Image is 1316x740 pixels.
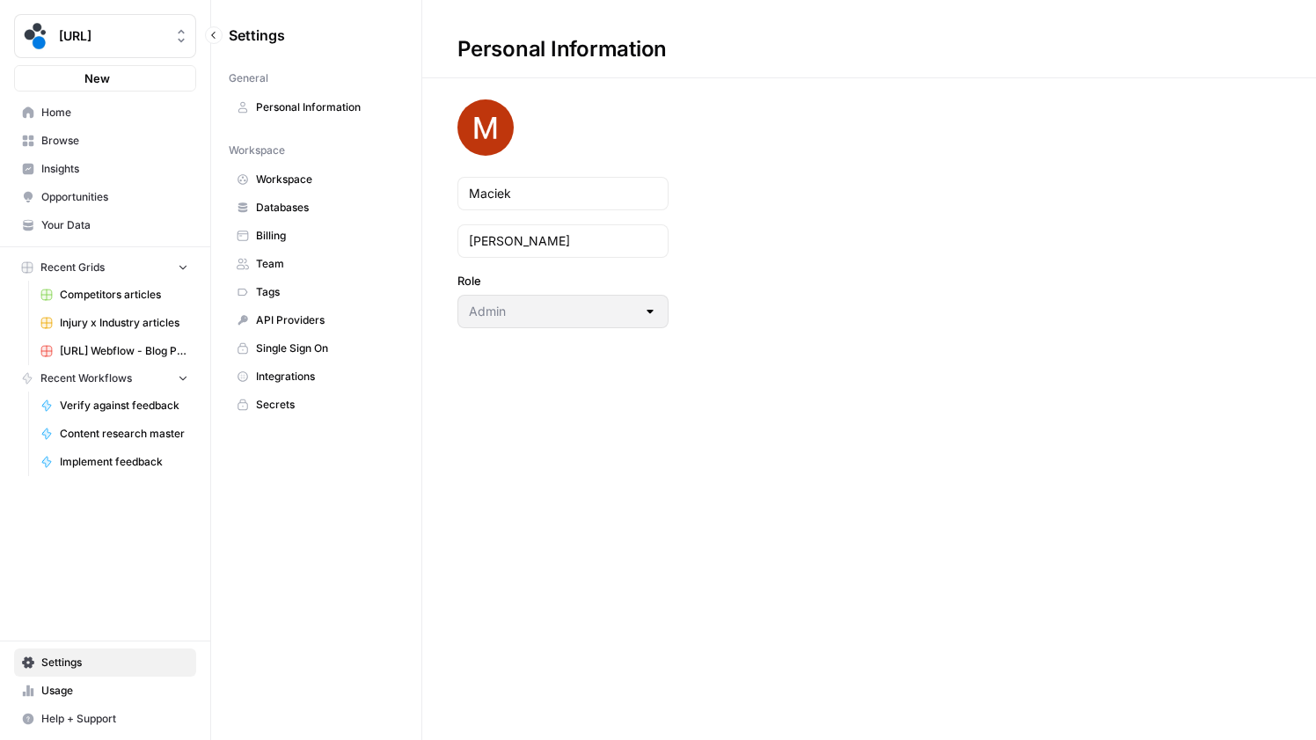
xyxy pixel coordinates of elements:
span: Insights [41,161,188,177]
span: Your Data [41,217,188,233]
a: Content research master [33,420,196,448]
a: Browse [14,127,196,155]
span: Usage [41,683,188,699]
a: Team [229,250,404,278]
button: Recent Grids [14,254,196,281]
span: Tags [256,284,396,300]
span: Workspace [256,172,396,187]
span: Recent Grids [40,260,105,275]
span: Settings [229,25,285,46]
a: Settings [14,648,196,677]
a: Implement feedback [33,448,196,476]
span: Billing [256,228,396,244]
a: Verify against feedback [33,392,196,420]
button: New [14,65,196,92]
a: Insights [14,155,196,183]
span: Single Sign On [256,341,396,356]
a: Secrets [229,391,404,419]
span: [URL] Webflow - Blog Posts Refresh [60,343,188,359]
span: General [229,70,268,86]
a: Single Sign On [229,334,404,363]
span: Opportunities [41,189,188,205]
a: Your Data [14,211,196,239]
span: Content research master [60,426,188,442]
label: Role [457,272,669,289]
span: Competitors articles [60,287,188,303]
span: Settings [41,655,188,670]
a: Home [14,99,196,127]
a: API Providers [229,306,404,334]
a: Integrations [229,363,404,391]
span: Injury x Industry articles [60,315,188,331]
a: Personal Information [229,93,404,121]
span: Personal Information [256,99,396,115]
div: Personal Information [422,35,702,63]
span: Help + Support [41,711,188,727]
button: Workspace: spot.ai [14,14,196,58]
a: Tags [229,278,404,306]
a: Usage [14,677,196,705]
span: [URL] [59,27,165,45]
span: Verify against feedback [60,398,188,414]
span: Implement feedback [60,454,188,470]
span: Browse [41,133,188,149]
span: Integrations [256,369,396,385]
span: Secrets [256,397,396,413]
a: [URL] Webflow - Blog Posts Refresh [33,337,196,365]
img: spot.ai Logo [20,20,52,52]
span: Recent Workflows [40,370,132,386]
span: Databases [256,200,396,216]
a: Competitors articles [33,281,196,309]
img: avatar [457,99,514,156]
button: Recent Workflows [14,365,196,392]
a: Opportunities [14,183,196,211]
span: API Providers [256,312,396,328]
a: Injury x Industry articles [33,309,196,337]
span: Workspace [229,143,285,158]
button: Help + Support [14,705,196,733]
a: Billing [229,222,404,250]
a: Workspace [229,165,404,194]
span: New [84,70,110,87]
a: Databases [229,194,404,222]
span: Team [256,256,396,272]
span: Home [41,105,188,121]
